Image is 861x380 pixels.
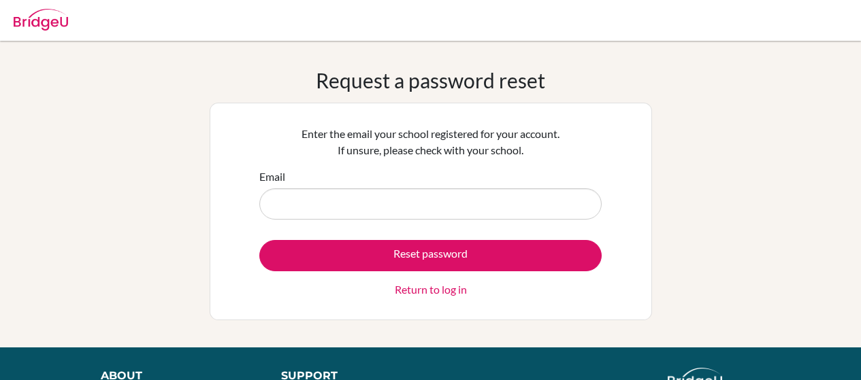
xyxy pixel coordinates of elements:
[14,9,68,31] img: Bridge-U
[259,240,602,271] button: Reset password
[259,169,285,185] label: Email
[316,68,545,92] h1: Request a password reset
[395,281,467,298] a: Return to log in
[259,126,602,158] p: Enter the email your school registered for your account. If unsure, please check with your school.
